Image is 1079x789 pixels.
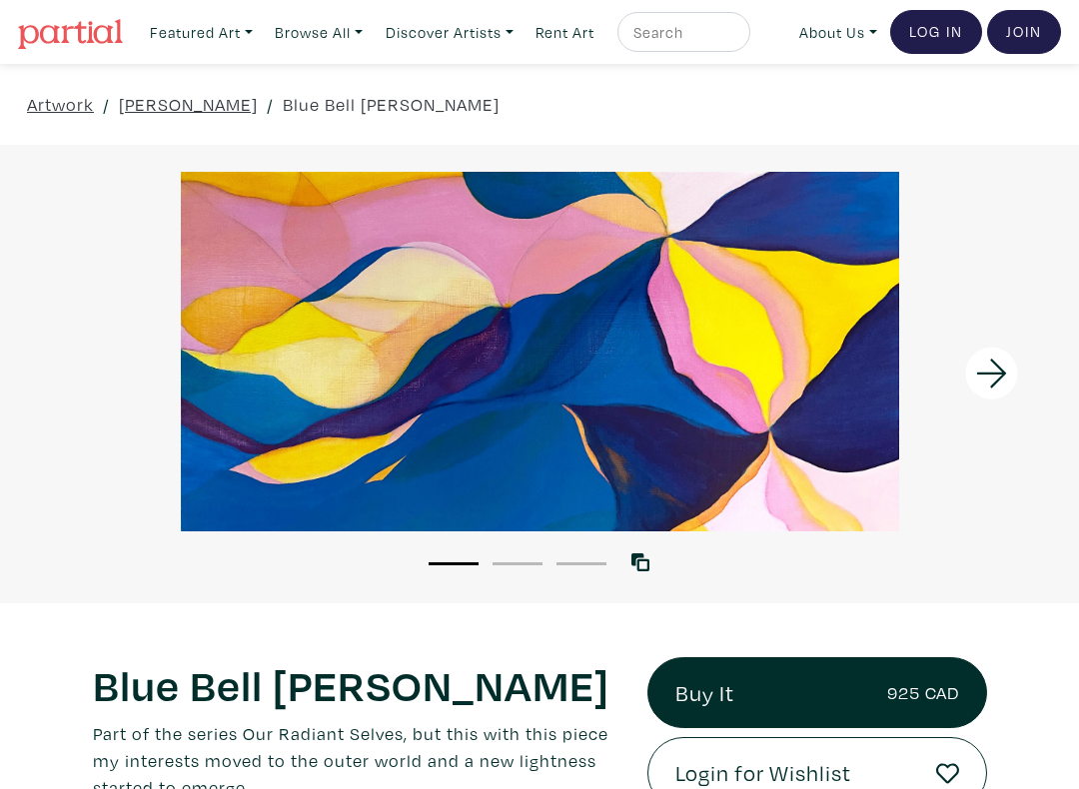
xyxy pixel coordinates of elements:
[527,12,603,53] a: Rent Art
[890,10,982,54] a: Log In
[429,562,479,565] button: 1 of 3
[987,10,1061,54] a: Join
[631,20,731,45] input: Search
[647,657,987,729] a: Buy It925 CAD
[141,12,262,53] a: Featured Art
[887,679,959,706] small: 925 CAD
[267,91,274,118] span: /
[790,12,886,53] a: About Us
[103,91,110,118] span: /
[556,562,606,565] button: 3 of 3
[27,91,94,118] a: Artwork
[119,91,258,118] a: [PERSON_NAME]
[266,12,372,53] a: Browse All
[283,91,500,118] a: Blue Bell [PERSON_NAME]
[377,12,523,53] a: Discover Artists
[493,562,542,565] button: 2 of 3
[93,657,617,711] h1: Blue Bell [PERSON_NAME]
